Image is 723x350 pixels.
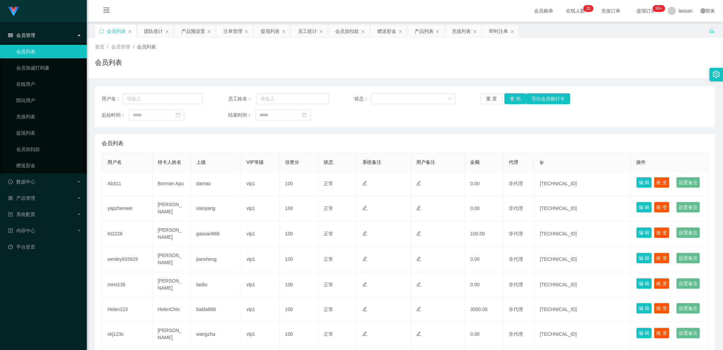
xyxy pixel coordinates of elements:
td: wesley933929 [102,247,152,272]
td: 100 [280,221,318,247]
td: [TECHNICAL_ID] [534,247,631,272]
td: 100 [280,247,318,272]
a: 会员列表 [16,45,81,58]
td: [PERSON_NAME] [152,196,191,221]
i: 图标: menu-fold [95,0,118,22]
td: gaosan666 [191,221,241,247]
button: 导出会员银行卡 [526,93,570,104]
button: 编 辑 [636,253,652,264]
div: 产品列表 [415,25,434,38]
td: 0.00 [465,172,503,196]
td: [TECHNICAL_ID] [534,172,631,196]
span: 首页 [95,44,104,50]
td: [PERSON_NAME] [152,221,191,247]
span: 上级 [196,159,206,165]
i: 图标: edit [416,206,421,210]
button: 账 变 [654,328,669,338]
td: xkj123x [102,322,152,347]
span: 起始时间： [102,112,129,119]
button: 账 变 [654,303,669,314]
button: 重 置 [481,93,502,104]
i: 图标: profile [8,228,13,233]
td: xiaoyang [191,196,241,221]
span: 代理 [509,159,518,165]
button: 编 辑 [636,278,652,289]
button: 设置备注 [676,303,700,314]
span: / [107,44,108,50]
span: 正常 [324,206,333,211]
td: mimi136 [102,272,152,297]
i: 图标: appstore-o [8,196,13,200]
td: [TECHNICAL_ID] [534,297,631,322]
span: 正常 [324,231,333,236]
td: 0.00 [465,196,503,221]
i: 图标: edit [362,206,367,210]
td: 100 [280,297,318,322]
input: 请输入 [256,93,329,104]
td: 100 [280,196,318,221]
div: 充值列表 [452,25,471,38]
button: 账 变 [654,202,669,213]
div: 赠送彩金 [377,25,396,38]
div: 提现列表 [261,25,280,38]
td: [TECHNICAL_ID] [534,221,631,247]
button: 查 询 [504,93,526,104]
div: 注单管理 [223,25,242,38]
span: 正常 [324,181,333,186]
button: 账 变 [654,227,669,238]
span: 数据中心 [8,179,35,184]
a: 图标: dashboard平台首页 [8,240,81,254]
input: 请输入 [123,93,203,104]
i: 图标: edit [362,282,367,287]
a: 陪玩用户 [16,94,81,107]
i: 图标: close [207,30,211,34]
i: 图标: edit [362,256,367,261]
button: 设置备注 [676,177,700,188]
i: 图标: close [436,30,440,34]
td: vip1 [241,272,280,297]
span: 持卡人姓名 [158,159,181,165]
span: 充值订单 [598,8,624,13]
i: 图标: close [282,30,286,34]
i: 图标: edit [416,282,421,287]
td: Borman Apu [152,172,191,196]
a: 会员加扣款 [16,142,81,156]
span: 会员管理 [8,33,35,38]
span: 非代理 [509,181,523,186]
button: 编 辑 [636,303,652,314]
td: HelenChin [152,297,191,322]
span: 提现订单 [633,8,659,13]
i: 图标: down [447,97,451,101]
i: 图标: close [473,30,477,34]
span: 正常 [324,331,333,337]
td: laoliu [191,272,241,297]
td: vip1 [241,297,280,322]
td: yapzhenwei [102,196,152,221]
td: vip1 [241,322,280,347]
img: logo.9652507e.png [8,7,19,16]
i: 图标: sync [99,29,104,34]
i: 图标: edit [416,307,421,311]
a: 赠送彩金 [16,159,81,172]
td: 100 [280,322,318,347]
span: 会员列表 [137,44,156,50]
button: 账 变 [654,177,669,188]
button: 编 辑 [636,177,652,188]
span: 非代理 [509,307,523,312]
td: Ab311 [102,172,152,196]
span: 产品管理 [8,195,35,201]
i: 图标: calendar [302,113,307,117]
td: [PERSON_NAME] [152,272,191,297]
td: [PERSON_NAME] [152,247,191,272]
span: 非代理 [509,282,523,287]
td: 0.00 [465,322,503,347]
span: 员工姓名： [228,95,256,102]
button: 设置备注 [676,278,700,289]
i: 图标: edit [416,256,421,261]
div: 产品预设置 [181,25,205,38]
button: 账 变 [654,253,669,264]
a: 提现列表 [16,126,81,140]
button: 设置备注 [676,328,700,338]
span: 状态 [324,159,333,165]
td: 0.00 [465,272,503,297]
